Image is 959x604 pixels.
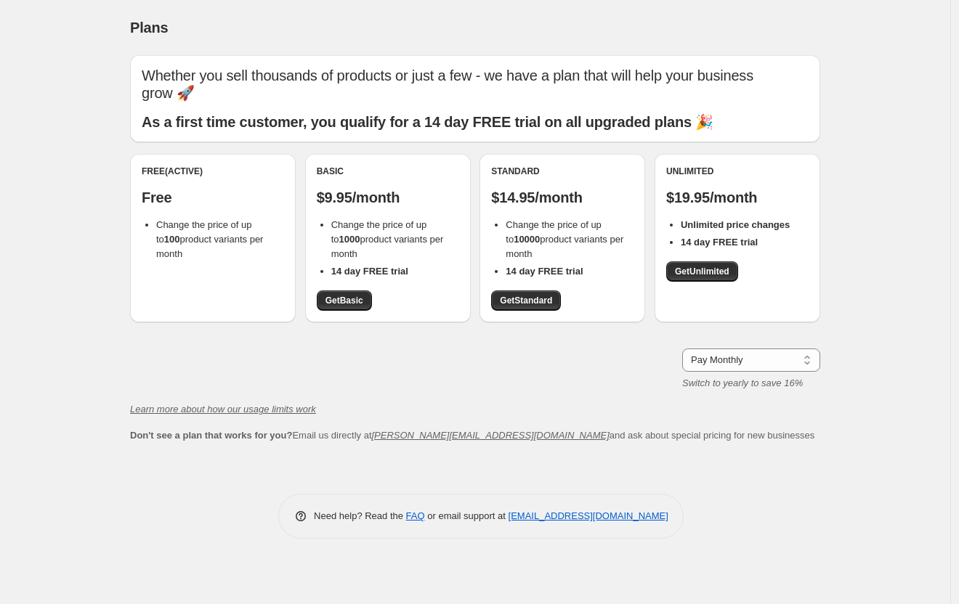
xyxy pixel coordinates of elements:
[156,219,263,259] span: Change the price of up to product variants per month
[506,219,623,259] span: Change the price of up to product variants per month
[681,219,790,230] b: Unlimited price changes
[500,295,552,306] span: Get Standard
[339,234,360,245] b: 1000
[666,166,809,177] div: Unlimited
[130,430,292,441] b: Don't see a plan that works for you?
[675,266,729,277] span: Get Unlimited
[164,234,180,245] b: 100
[317,166,459,177] div: Basic
[142,166,284,177] div: Free (Active)
[372,430,610,441] a: [PERSON_NAME][EMAIL_ADDRESS][DOMAIN_NAME]
[130,404,316,415] a: Learn more about how our usage limits work
[491,290,561,311] a: GetStandard
[130,20,168,36] span: Plans
[506,266,583,277] b: 14 day FREE trial
[317,290,372,311] a: GetBasic
[406,510,425,521] a: FAQ
[130,430,814,441] span: Email us directly at and ask about special pricing for new businesses
[425,510,509,521] span: or email support at
[142,67,809,102] p: Whether you sell thousands of products or just a few - we have a plan that will help your busines...
[682,377,803,388] i: Switch to yearly to save 16%
[666,189,809,206] p: $19.95/month
[491,166,634,177] div: Standard
[514,234,540,245] b: 10000
[314,510,406,521] span: Need help? Read the
[331,219,444,259] span: Change the price of up to product variants per month
[142,114,713,130] b: As a first time customer, you qualify for a 14 day FREE trial on all upgraded plans 🎉
[681,237,758,248] b: 14 day FREE trial
[509,510,668,521] a: [EMAIL_ADDRESS][DOMAIN_NAME]
[666,261,738,282] a: GetUnlimited
[142,189,284,206] p: Free
[325,295,363,306] span: Get Basic
[331,266,408,277] b: 14 day FREE trial
[491,189,634,206] p: $14.95/month
[317,189,459,206] p: $9.95/month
